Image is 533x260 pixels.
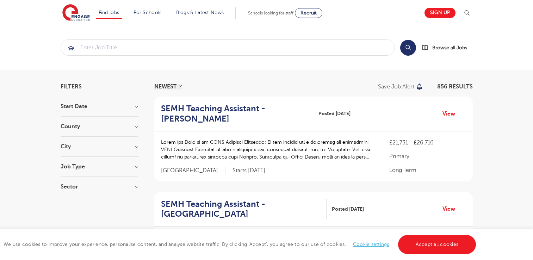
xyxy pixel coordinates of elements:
h2: SEMH Teaching Assistant - [PERSON_NAME] [161,104,308,124]
button: Save job alert [378,84,423,89]
p: Primary [389,152,465,161]
h3: Start Date [61,104,138,109]
h3: Sector [61,184,138,190]
a: Recruit [295,8,322,18]
p: Save job alert [378,84,414,89]
span: Schools looking for staff [248,11,293,16]
h2: SEMH Teaching Assistant - [GEOGRAPHIC_DATA] [161,199,321,219]
a: Sign up [424,8,455,18]
a: Find jobs [99,10,119,15]
p: Long Term [389,166,465,174]
h3: City [61,144,138,149]
span: 856 RESULTS [437,83,473,90]
a: Cookie settings [353,242,389,247]
span: Browse all Jobs [432,44,467,52]
span: Recruit [300,10,317,16]
img: Engage Education [62,4,90,22]
p: Lorem ips Dolo si am CONS Adipisci Elitseddo: Ei tem incidid utl e doloremag ali enimadmini VENI ... [161,138,376,161]
p: £21,731 - £26,716 [389,138,465,147]
input: Submit [61,40,395,55]
a: SEMH Teaching Assistant - [GEOGRAPHIC_DATA] [161,199,327,219]
span: Posted [DATE] [332,205,364,213]
h3: Job Type [61,164,138,169]
span: Filters [61,84,82,89]
a: SEMH Teaching Assistant - [PERSON_NAME] [161,104,314,124]
a: View [442,204,460,213]
a: View [442,109,460,118]
h3: County [61,124,138,129]
p: Starts [DATE] [233,167,265,174]
a: Accept all cookies [398,235,476,254]
button: Search [400,40,416,56]
span: Posted [DATE] [318,110,351,117]
span: We use cookies to improve your experience, personalise content, and analyse website traffic. By c... [4,242,478,247]
a: For Schools [134,10,161,15]
span: [GEOGRAPHIC_DATA] [161,167,225,174]
a: Browse all Jobs [422,44,473,52]
a: Blogs & Latest News [176,10,224,15]
div: Submit [61,39,395,56]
